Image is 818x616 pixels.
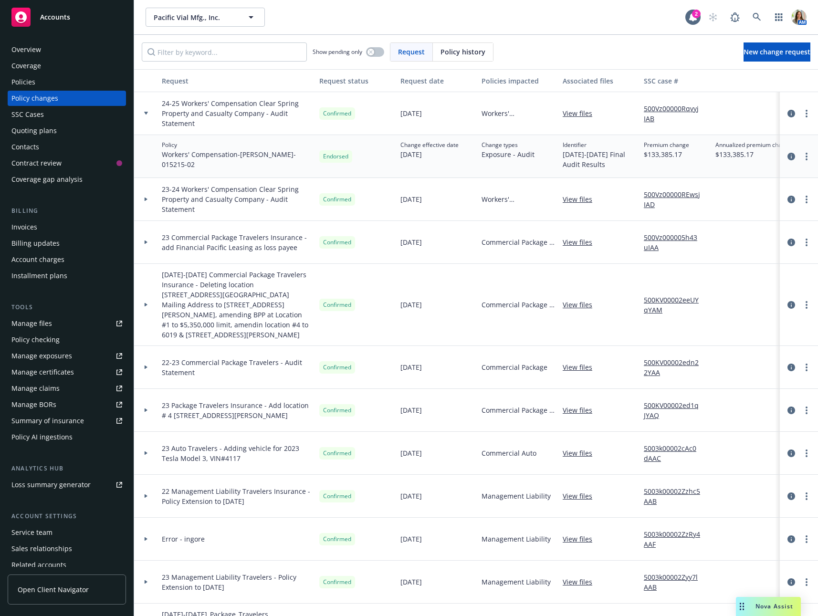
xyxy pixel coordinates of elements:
[315,69,397,92] button: Request status
[400,108,422,118] span: [DATE]
[482,491,551,501] span: Management Liability
[801,108,812,119] a: more
[11,541,72,556] div: Sales relationships
[134,561,158,604] div: Toggle Row Expanded
[11,381,60,396] div: Manage claims
[162,357,312,377] span: 22-23 Commercial Package Travelers - Audit Statement
[8,512,126,521] div: Account settings
[11,123,57,138] div: Quoting plans
[8,107,126,122] a: SSC Cases
[162,184,312,214] span: 23-24 Workers' Compensation Clear Spring Property and Casualty Company - Audit Statement
[8,4,126,31] a: Accounts
[644,76,708,86] div: SSC case #
[162,76,312,86] div: Request
[11,58,41,73] div: Coverage
[8,303,126,312] div: Tools
[801,299,812,311] a: more
[563,108,600,118] a: View files
[8,429,126,445] a: Policy AI ingestions
[644,400,708,420] a: 500KV00002ed1qJYAQ
[162,534,205,544] span: Error - ingore
[11,557,66,573] div: Related accounts
[134,264,158,346] div: Toggle Row Expanded
[323,535,351,543] span: Confirmed
[162,270,312,340] span: [DATE]-[DATE] Commercial Package Travelers Insurance - Deleting location [STREET_ADDRESS][GEOGRAP...
[313,48,362,56] span: Show pending only
[644,529,708,549] a: 5003k00002ZzRy4AAF
[323,301,351,309] span: Confirmed
[8,91,126,106] a: Policy changes
[8,42,126,57] a: Overview
[8,332,126,347] a: Policy checking
[747,8,766,27] a: Search
[563,300,600,310] a: View files
[563,194,600,204] a: View files
[744,47,810,56] span: New change request
[11,268,67,283] div: Installment plans
[482,362,547,372] span: Commercial Package
[786,194,797,205] a: circleInformation
[715,149,792,159] span: $133,385.17
[744,42,810,62] a: New change request
[786,576,797,588] a: circleInformation
[644,486,708,506] a: 5003k00002Zzhc5AAB
[146,8,265,27] button: Pacific Vial Mfg., Inc.
[400,448,422,458] span: [DATE]
[8,348,126,364] a: Manage exposures
[786,362,797,373] a: circleInformation
[11,107,44,122] div: SSC Cases
[482,577,551,587] span: Management Liability
[736,597,748,616] div: Drag to move
[400,534,422,544] span: [DATE]
[134,432,158,475] div: Toggle Row Expanded
[644,149,689,159] span: $133,385.17
[134,221,158,264] div: Toggle Row Expanded
[40,13,70,21] span: Accounts
[134,92,158,135] div: Toggle Row Expanded
[400,405,422,415] span: [DATE]
[162,232,312,252] span: 23 Commercial Package Travelers Insurance - add Financial Pacific Leasing as loss payee
[162,98,312,128] span: 24-25 Workers' Compensation Clear Spring Property and Casualty Company - Audit Statement
[158,69,315,92] button: Request
[563,534,600,544] a: View files
[644,295,708,315] a: 500KV00002eeUYqYAM
[8,74,126,90] a: Policies
[482,149,535,159] span: Exposure - Audit
[563,362,600,372] a: View files
[563,448,600,458] a: View files
[644,357,708,377] a: 500KV00002edn22YAA
[8,58,126,73] a: Coverage
[482,405,555,415] span: Commercial Package - Pacific Vial Manufacturing, Inc.
[162,149,312,169] span: Workers' Compensation - [PERSON_NAME]- 015215-02
[323,109,351,118] span: Confirmed
[11,252,64,267] div: Account charges
[8,464,126,473] div: Analytics hub
[134,475,158,518] div: Toggle Row Expanded
[8,123,126,138] a: Quoting plans
[162,443,312,463] span: 23 Auto Travelers - Adding vehicle for 2023 Tesla Model 3, VIN#4117
[11,316,52,331] div: Manage files
[154,12,236,22] span: Pacific Vial Mfg., Inc.
[323,363,351,372] span: Confirmed
[801,491,812,502] a: more
[323,449,351,458] span: Confirmed
[162,141,312,149] span: Policy
[801,362,812,373] a: more
[563,76,636,86] div: Associated files
[134,346,158,389] div: Toggle Row Expanded
[482,108,555,118] span: Workers' Compensation
[563,577,600,587] a: View files
[11,42,41,57] div: Overview
[162,486,312,506] span: 22 Management Liability Travelers Insurance - Policy Extension to [DATE]
[142,42,307,62] input: Filter by keyword...
[644,572,708,592] a: 5003k00002Zyy7lAAB
[801,194,812,205] a: more
[11,413,84,428] div: Summary of insurance
[11,156,62,171] div: Contract review
[134,518,158,561] div: Toggle Row Expanded
[801,405,812,416] a: more
[400,194,422,204] span: [DATE]
[11,397,56,412] div: Manage BORs
[644,443,708,463] a: 5003k00002cAc0dAAC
